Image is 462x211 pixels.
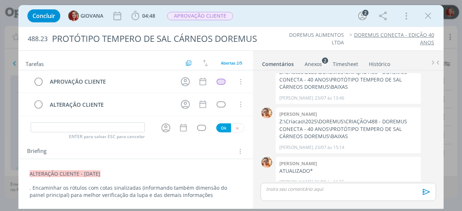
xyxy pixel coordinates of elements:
[261,107,272,118] img: V
[30,184,242,199] p: . Encaminhar os rótulos com cotas sinalizadas (informando também dimensão do painel principal) pa...
[315,144,344,151] span: 23/07 às 15:14
[32,13,55,19] span: Concluir
[332,57,358,68] a: Timesheet
[305,61,322,68] div: Anexos
[203,60,208,66] img: arrow-down-up.svg
[279,167,417,175] p: ATUALIZADO*
[369,57,391,68] a: Histórico
[30,170,100,177] span: ALTERAÇÃO CLIENTE - [DATE]
[167,12,233,20] span: APROVAÇÃO CLIENTE
[216,123,231,132] button: Ok
[279,111,317,117] b: [PERSON_NAME]
[28,35,48,43] span: 488.23
[279,144,313,151] p: [PERSON_NAME]
[130,10,157,22] button: 04:48
[221,60,242,66] span: Abertas 2/5
[261,157,272,168] img: V
[27,9,60,22] button: Concluir
[167,12,234,21] button: APROVAÇÃO CLIENTE
[279,69,417,91] p: Z:\Criacao\2025\DOREMUS\CRIAÇÃO\488 - DOREMUS CONECTA - 40 ANOS\PROTÓTIPO TEMPERO DE SAL CÁRNEOS ...
[49,30,262,48] div: PROTÓTIPO TEMPERO DE SAL CÁRNEOS DOREMUS
[279,160,317,167] b: [PERSON_NAME]
[142,12,155,19] span: 04:48
[27,147,47,156] span: Briefing
[26,59,44,67] span: Tarefas
[18,5,444,209] div: dialog
[69,134,145,140] span: ENTER para salvar ESC para cancelar
[80,13,103,18] span: GIOVANA
[279,118,417,140] p: Z:\Criacao\2025\DOREMUS\CRIAÇÃO\488 - DOREMUS CONECTA - 40 ANOS\PROTÓTIPO TEMPERO DE SAL CÁRNEOS ...
[315,179,344,185] span: 06/08 às 16:55
[262,57,294,68] a: Comentários
[279,179,313,185] p: [PERSON_NAME]
[322,57,328,63] sup: 2
[68,10,79,21] img: G
[279,95,313,101] p: [PERSON_NAME]
[354,31,434,45] a: DOREMUS CONECTA - EDIÇÃO 40 ANOS
[357,10,368,22] button: 2
[289,31,344,45] a: DOREMUS ALIMENTOS LTDA
[315,95,344,101] span: 23/07 às 13:46
[47,100,174,109] div: ALTERAÇÃO CLIENTE
[362,10,369,16] div: 2
[47,77,174,86] div: APROVAÇÃO CLIENTE
[68,10,103,21] button: GGIOVANA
